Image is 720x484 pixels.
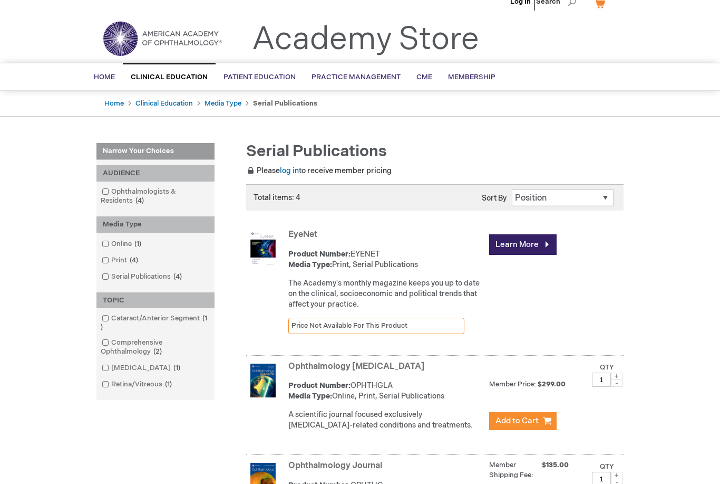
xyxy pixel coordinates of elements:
input: Qty [592,373,611,387]
span: 4 [133,197,147,205]
div: A scientific journal focused exclusively [MEDICAL_DATA]-related conditions and treatments. [288,410,484,431]
span: Add to Cart [495,416,539,426]
div: OPHTHGLA Online, Print, Serial Publications [288,381,484,402]
a: Retina/Vitreous1 [99,380,176,390]
strong: Member Price: [489,381,536,389]
span: 1 [171,364,183,373]
strong: Media Type: [288,392,332,401]
div: AUDIENCE [96,166,215,182]
a: Media Type [205,100,241,108]
div: Price Not Available For This Product [288,318,464,335]
span: Serial Publications [246,143,387,162]
img: Ophthalmology Glaucoma [246,364,280,398]
div: The Academy's monthly magazine keeps you up to date on the clinical, socioeconomic and political ... [288,279,484,310]
strong: Product Number: [288,382,351,391]
span: Clinical Education [131,73,208,82]
span: 1 [132,240,144,249]
span: Practice Management [312,73,401,82]
span: 4 [127,257,141,265]
a: EyeNet [288,230,317,240]
a: Ophthalmology Journal [288,461,382,471]
label: Qty [600,364,614,372]
div: EYENET Print, Serial Publications [288,250,484,271]
a: Ophthalmology [MEDICAL_DATA] [288,362,424,372]
span: Patient Education [223,73,296,82]
a: log in [280,167,299,176]
span: CME [416,73,432,82]
div: Media Type [96,217,215,233]
a: Cataract/Anterior Segment1 [99,314,212,333]
img: EyeNet [246,232,280,266]
a: Clinical Education [135,100,193,108]
span: Please to receive member pricing [246,167,392,176]
strong: Media Type: [288,261,332,270]
button: Add to Cart [489,413,557,431]
label: Qty [600,463,614,471]
a: Academy Store [252,21,479,59]
span: $135.00 [542,461,570,471]
a: Ophthalmologists & Residents4 [99,187,212,206]
a: Online1 [99,240,145,250]
strong: Narrow Your Choices [96,144,215,160]
span: 1 [101,315,207,332]
a: Home [104,100,124,108]
a: Print4 [99,256,142,266]
span: Membership [448,73,495,82]
span: Home [94,73,115,82]
span: $299.00 [538,381,567,389]
strong: Member Shipping Fee: [489,461,533,480]
strong: Product Number: [288,250,351,259]
span: 4 [171,273,184,281]
span: Total items: 4 [254,194,300,203]
span: 2 [151,348,164,356]
a: Comprehensive Ophthalmology2 [99,338,212,357]
a: [MEDICAL_DATA]1 [99,364,184,374]
div: TOPIC [96,293,215,309]
span: 1 [162,381,174,389]
strong: Serial Publications [253,100,317,108]
a: Learn More [489,235,557,255]
a: Serial Publications4 [99,272,186,282]
label: Sort By [482,194,507,203]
